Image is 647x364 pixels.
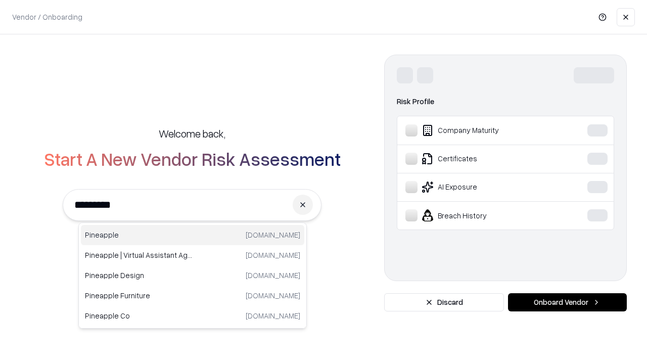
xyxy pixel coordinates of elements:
[405,153,557,165] div: Certificates
[78,222,307,329] div: Suggestions
[246,230,300,240] p: [DOMAIN_NAME]
[508,293,627,311] button: Onboard Vendor
[12,12,82,22] p: Vendor / Onboarding
[405,209,557,221] div: Breach History
[384,293,504,311] button: Discard
[405,124,557,136] div: Company Maturity
[246,270,300,281] p: [DOMAIN_NAME]
[397,96,614,108] div: Risk Profile
[405,181,557,193] div: AI Exposure
[44,149,341,169] h2: Start A New Vendor Risk Assessment
[85,290,193,301] p: Pineapple Furniture
[246,250,300,260] p: [DOMAIN_NAME]
[246,310,300,321] p: [DOMAIN_NAME]
[159,126,225,141] h5: Welcome back,
[85,250,193,260] p: Pineapple | Virtual Assistant Agency
[85,230,193,240] p: Pineapple
[85,270,193,281] p: Pineapple Design
[85,310,193,321] p: Pineapple Co
[246,290,300,301] p: [DOMAIN_NAME]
